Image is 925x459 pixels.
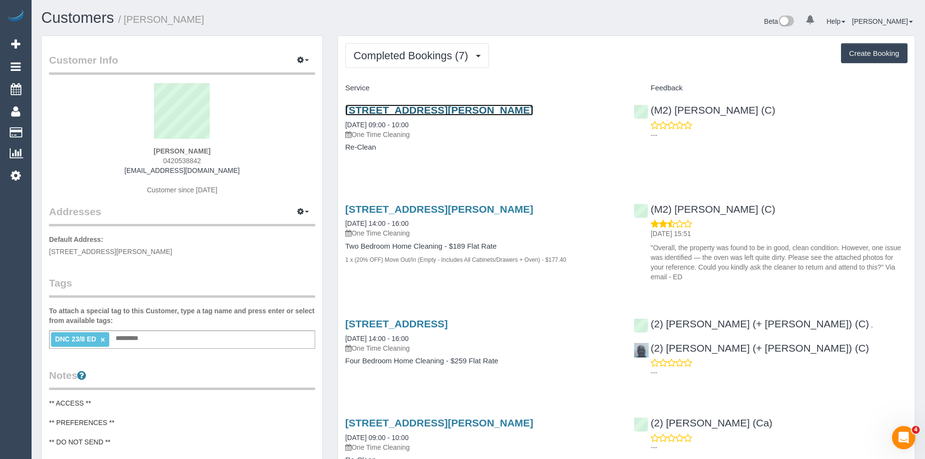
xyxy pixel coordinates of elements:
legend: Notes [49,368,315,390]
span: Completed Bookings (7) [353,50,473,62]
label: To attach a special tag to this Customer, type a tag name and press enter or select from availabl... [49,306,315,325]
a: (M2) [PERSON_NAME] (C) [634,204,775,215]
h4: Two Bedroom Home Cleaning - $189 Flat Rate [345,242,619,251]
a: [STREET_ADDRESS] [345,318,448,329]
p: --- [651,368,908,377]
a: [STREET_ADDRESS][PERSON_NAME] [345,104,533,116]
strong: [PERSON_NAME] [153,147,210,155]
a: (2) [PERSON_NAME] (+ [PERSON_NAME]) (C) [634,318,869,329]
span: [STREET_ADDRESS][PERSON_NAME] [49,248,172,255]
span: 0420538842 [163,157,201,165]
p: "Overall, the property was found to be in good, clean condition. However, one issue was identifie... [651,243,908,282]
p: One Time Cleaning [345,442,619,452]
p: --- [651,130,908,140]
a: [STREET_ADDRESS][PERSON_NAME] [345,417,533,428]
p: --- [651,442,908,452]
img: (2) Paul (+ Barbara) (C) [634,343,649,357]
a: (M2) [PERSON_NAME] (C) [634,104,775,116]
a: [EMAIL_ADDRESS][DOMAIN_NAME] [124,167,239,174]
a: [DATE] 09:00 - 10:00 [345,121,408,129]
legend: Tags [49,276,315,298]
a: Customers [41,9,114,26]
a: [STREET_ADDRESS][PERSON_NAME] [345,204,533,215]
span: DNC 23/8 ED [55,335,96,343]
img: New interface [778,16,794,28]
span: 4 [912,426,920,434]
a: × [101,336,105,344]
p: [DATE] 15:51 [651,229,908,238]
label: Default Address: [49,235,103,244]
a: (2) [PERSON_NAME] (+ [PERSON_NAME]) (C) [634,342,869,354]
h4: Four Bedroom Home Cleaning - $259 Flat Rate [345,357,619,365]
h4: Feedback [634,84,908,92]
p: One Time Cleaning [345,130,619,139]
a: [PERSON_NAME] [852,17,913,25]
iframe: Intercom live chat [892,426,915,449]
h4: Service [345,84,619,92]
small: / [PERSON_NAME] [118,14,204,25]
a: (2) [PERSON_NAME] (Ca) [634,417,773,428]
a: Help [826,17,845,25]
a: Beta [764,17,794,25]
img: Automaid Logo [6,10,25,23]
small: 1 x (20% OFF) Move Out/In (Empty - Includes All Cabinets/Drawers + Oven) - $177.40 [345,256,566,263]
h4: Re-Clean [345,143,619,152]
span: , [871,321,873,329]
p: One Time Cleaning [345,343,619,353]
a: [DATE] 09:00 - 10:00 [345,434,408,442]
p: One Time Cleaning [345,228,619,238]
a: [DATE] 14:00 - 16:00 [345,220,408,227]
a: [DATE] 14:00 - 16:00 [345,335,408,342]
button: Create Booking [841,43,908,64]
span: Customer since [DATE] [147,186,217,194]
legend: Customer Info [49,53,315,75]
button: Completed Bookings (7) [345,43,489,68]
